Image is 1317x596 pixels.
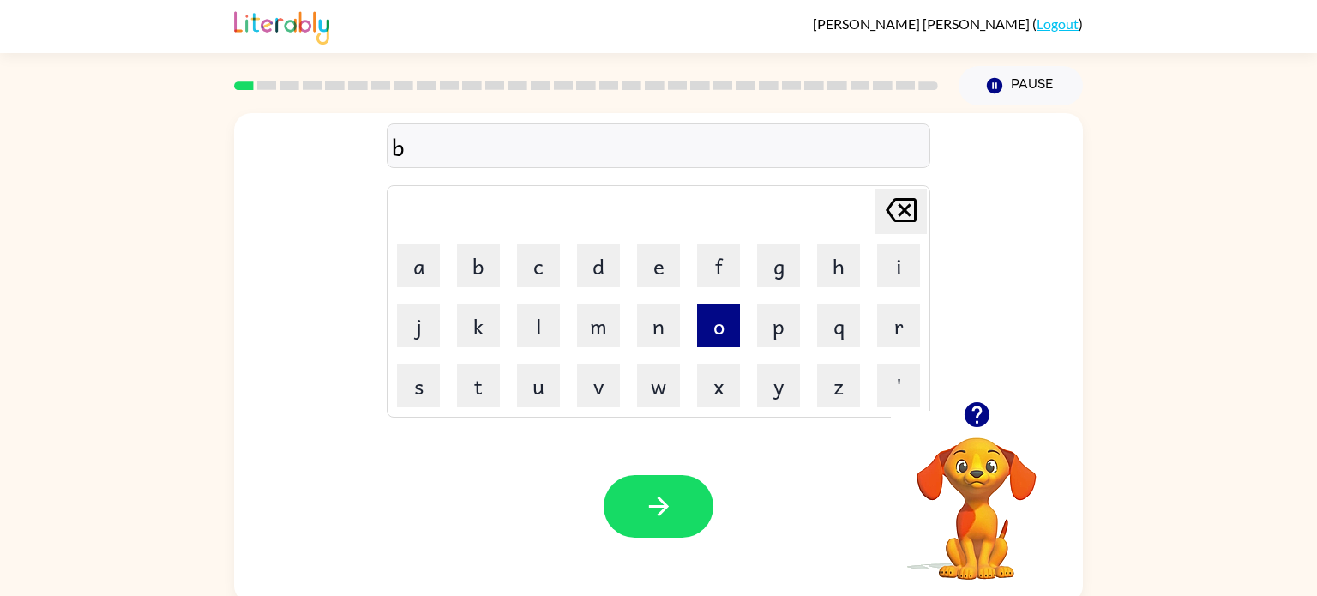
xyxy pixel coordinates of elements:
button: g [757,244,800,287]
button: c [517,244,560,287]
button: i [877,244,920,287]
div: b [392,129,925,165]
button: m [577,304,620,347]
button: z [817,364,860,407]
button: w [637,364,680,407]
button: l [517,304,560,347]
button: b [457,244,500,287]
button: y [757,364,800,407]
button: x [697,364,740,407]
button: s [397,364,440,407]
button: k [457,304,500,347]
button: u [517,364,560,407]
button: r [877,304,920,347]
a: Logout [1037,15,1079,32]
button: q [817,304,860,347]
button: e [637,244,680,287]
img: Literably [234,7,329,45]
video: Your browser must support playing .mp4 files to use Literably. Please try using another browser. [891,411,1062,582]
button: f [697,244,740,287]
span: [PERSON_NAME] [PERSON_NAME] [813,15,1032,32]
button: h [817,244,860,287]
div: ( ) [813,15,1083,32]
button: n [637,304,680,347]
button: t [457,364,500,407]
button: d [577,244,620,287]
button: p [757,304,800,347]
button: Pause [959,66,1083,105]
button: a [397,244,440,287]
button: j [397,304,440,347]
button: ' [877,364,920,407]
button: v [577,364,620,407]
button: o [697,304,740,347]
